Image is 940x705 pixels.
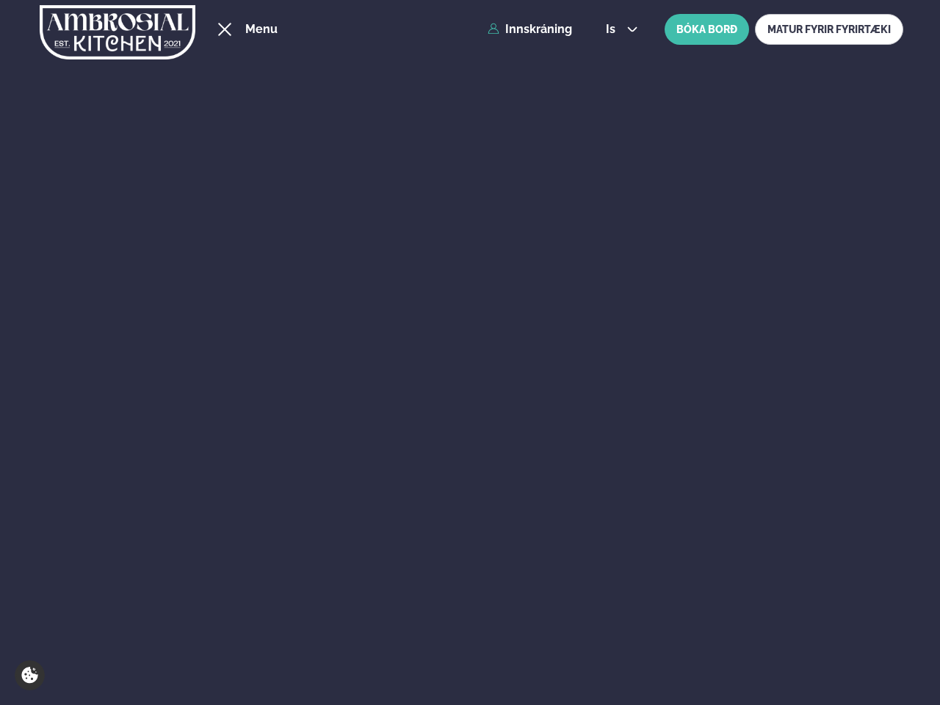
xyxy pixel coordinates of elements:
[488,23,572,36] a: Innskráning
[665,14,749,45] button: BÓKA BORÐ
[755,14,903,45] a: MATUR FYRIR FYRIRTÆKI
[606,23,620,35] span: is
[40,2,195,62] img: logo
[15,660,45,690] a: Cookie settings
[594,23,649,35] button: is
[216,21,234,38] button: hamburger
